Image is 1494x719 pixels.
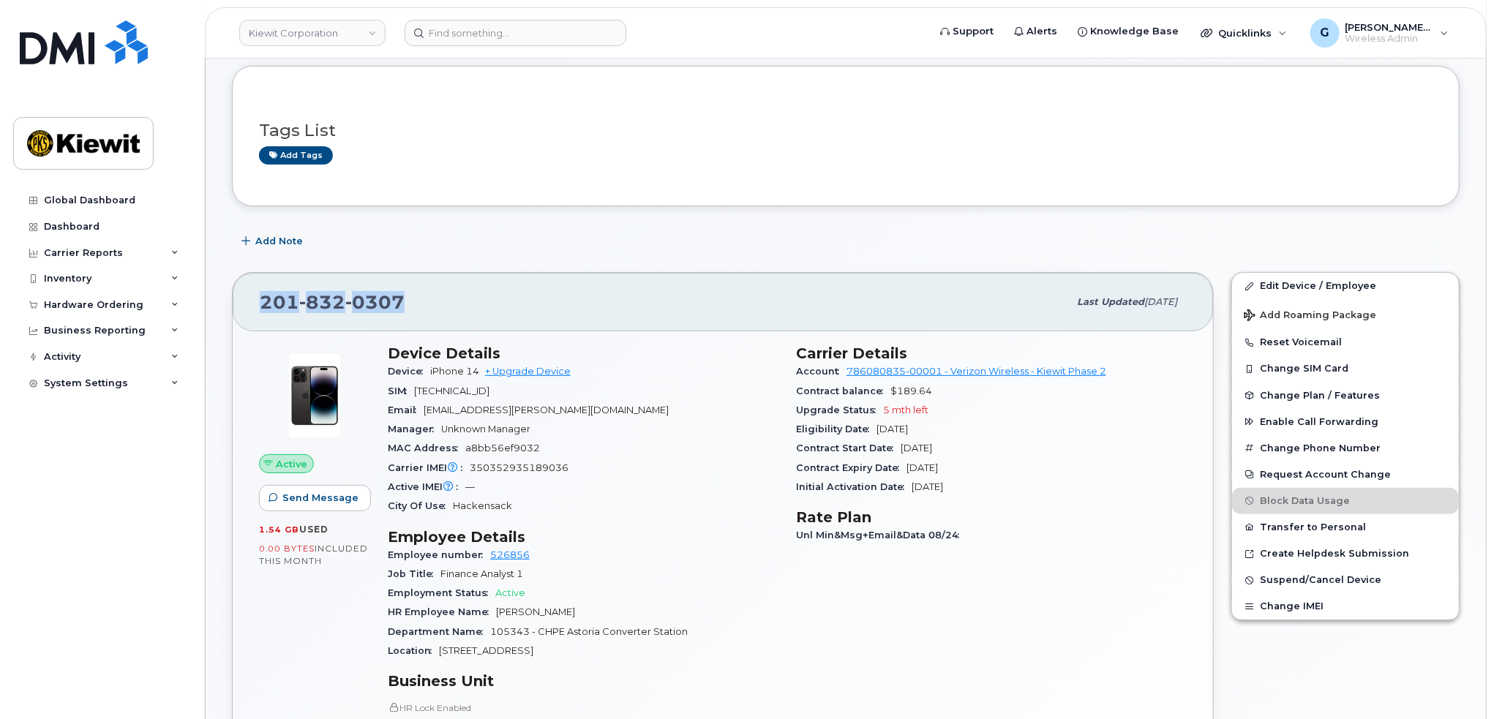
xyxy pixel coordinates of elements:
span: 105343 - CHPE Astoria Converter Station [490,626,688,637]
a: 786080835-00001 - Verizon Wireless - Kiewit Phase 2 [847,366,1106,377]
button: Enable Call Forwarding [1232,409,1459,435]
span: [DATE] [912,481,943,492]
span: HR Employee Name [388,606,496,617]
span: Suspend/Cancel Device [1260,575,1381,586]
a: 526856 [490,549,530,560]
span: Upgrade Status [796,404,883,415]
button: Block Data Usage [1232,488,1459,514]
span: Hackensack [453,500,512,511]
span: Support [953,24,994,39]
span: 1.54 GB [259,524,299,535]
span: [EMAIL_ADDRESS][PERSON_NAME][DOMAIN_NAME] [424,404,669,415]
span: Employee number [388,549,490,560]
span: 5 mth left [883,404,928,415]
button: Reset Voicemail [1232,329,1459,355]
div: Quicklinks [1190,18,1297,48]
span: Device [388,366,430,377]
span: Active [495,587,525,598]
span: Alerts [1026,24,1057,39]
span: Carrier IMEI [388,462,470,473]
a: + Upgrade Device [485,366,571,377]
a: Add tags [259,146,333,165]
span: Unl Min&Msg+Email&Data 08/24 [796,530,966,541]
span: Account [796,366,847,377]
img: image20231002-3703462-njx0qo.jpeg [271,352,359,440]
button: Add Note [232,228,315,255]
span: [DATE] [1144,296,1177,307]
span: Active IMEI [388,481,465,492]
span: Employment Status [388,587,495,598]
a: Support [930,17,1004,46]
button: Change Plan / Features [1232,383,1459,409]
a: Knowledge Base [1067,17,1189,46]
span: Last updated [1077,296,1144,307]
button: Add Roaming Package [1232,299,1459,329]
a: Edit Device / Employee [1232,273,1459,299]
span: Change Plan / Features [1260,390,1380,401]
span: Finance Analyst 1 [440,568,523,579]
span: [PERSON_NAME].[PERSON_NAME] [1345,21,1433,33]
span: a8bb56ef9032 [465,443,540,453]
span: Unknown Manager [441,424,530,434]
span: MAC Address [388,443,465,453]
span: 0307 [345,291,405,313]
span: $189.64 [890,385,932,396]
span: Job Title [388,568,440,579]
span: Contract Start Date [796,443,901,453]
h3: Carrier Details [796,345,1187,362]
span: Send Message [282,491,359,505]
span: Location [388,645,439,656]
span: Eligibility Date [796,424,876,434]
span: 201 [260,291,405,313]
span: iPhone 14 [430,366,479,377]
span: City Of Use [388,500,453,511]
h3: Rate Plan [796,508,1187,526]
span: Department Name [388,626,490,637]
span: Wireless Admin [1345,33,1433,45]
span: Enable Call Forwarding [1260,416,1378,427]
span: 832 [299,291,345,313]
h3: Business Unit [388,672,778,690]
span: Initial Activation Date [796,481,912,492]
span: SIM [388,385,414,396]
span: Contract balance [796,385,890,396]
h3: Employee Details [388,528,778,546]
button: Change Phone Number [1232,435,1459,462]
h3: Tags List [259,121,1433,140]
span: Email [388,404,424,415]
span: G [1320,24,1329,42]
button: Transfer to Personal [1232,514,1459,541]
span: Manager [388,424,441,434]
span: [DATE] [876,424,908,434]
span: Active [276,457,307,471]
a: Alerts [1004,17,1067,46]
button: Request Account Change [1232,462,1459,488]
h3: Device Details [388,345,778,362]
span: Knowledge Base [1090,24,1179,39]
button: Change SIM Card [1232,355,1459,382]
input: Find something... [405,20,626,46]
span: used [299,524,329,535]
button: Change IMEI [1232,593,1459,620]
span: [TECHNICAL_ID] [414,385,489,396]
iframe: Messenger Launcher [1430,655,1483,708]
p: HR Lock Enabled [388,701,778,714]
span: Contract Expiry Date [796,462,906,473]
span: 350352935189036 [470,462,568,473]
span: Quicklinks [1218,27,1272,39]
span: [DATE] [906,462,938,473]
span: [PERSON_NAME] [496,606,575,617]
span: Add Note [255,234,303,248]
span: [STREET_ADDRESS] [439,645,533,656]
div: Gabrielle.Chicoine [1300,18,1459,48]
span: [DATE] [901,443,932,453]
span: — [465,481,475,492]
a: Create Helpdesk Submission [1232,541,1459,567]
button: Suspend/Cancel Device [1232,567,1459,593]
a: Kiewit Corporation [239,20,386,46]
span: 0.00 Bytes [259,543,315,554]
span: Add Roaming Package [1244,309,1376,323]
button: Send Message [259,485,371,511]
